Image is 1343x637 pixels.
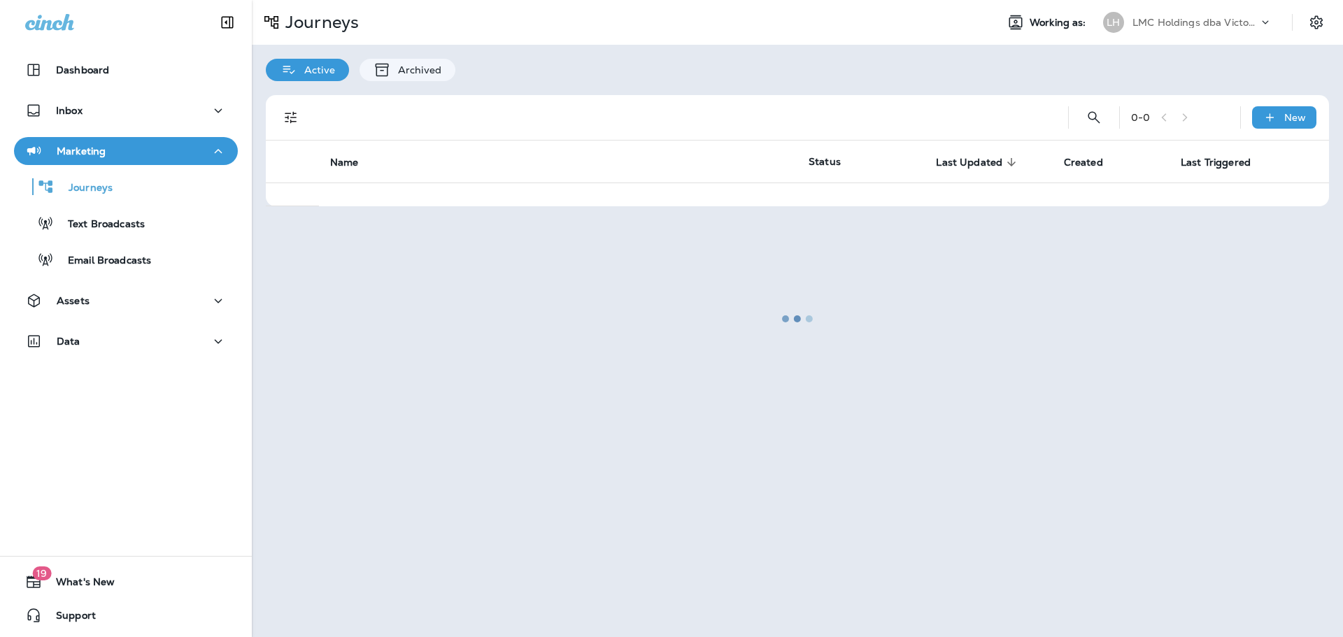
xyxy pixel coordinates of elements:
button: Assets [14,287,238,315]
button: Marketing [14,137,238,165]
span: Support [42,610,96,627]
p: Assets [57,295,90,306]
button: Email Broadcasts [14,245,238,274]
p: New [1284,112,1306,123]
button: Journeys [14,172,238,201]
p: Text Broadcasts [54,218,145,231]
button: 19What's New [14,568,238,596]
p: Email Broadcasts [54,255,151,268]
p: Journeys [55,182,113,195]
button: Text Broadcasts [14,208,238,238]
button: Data [14,327,238,355]
button: Collapse Sidebar [208,8,247,36]
p: Dashboard [56,64,109,76]
span: 19 [32,566,51,580]
button: Inbox [14,96,238,124]
p: Data [57,336,80,347]
button: Dashboard [14,56,238,84]
p: Marketing [57,145,106,157]
button: Support [14,601,238,629]
span: What's New [42,576,115,593]
p: Inbox [56,105,83,116]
